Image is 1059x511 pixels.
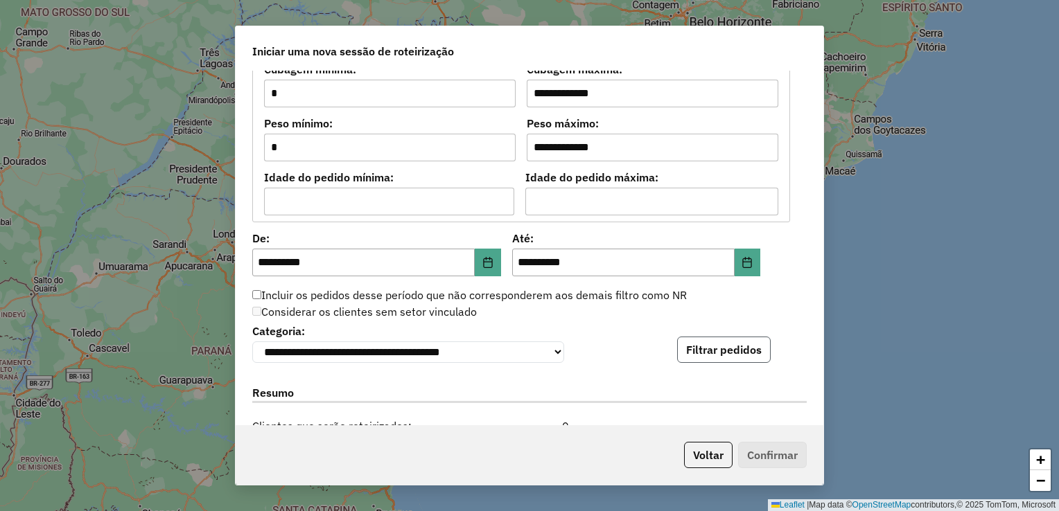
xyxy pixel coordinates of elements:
[482,418,577,434] div: 0
[1036,451,1045,468] span: +
[252,230,501,246] label: De:
[252,43,454,60] span: Iniciar uma nova sessão de roteirização
[252,303,477,320] label: Considerar os clientes sem setor vinculado
[264,115,516,132] label: Peso mínimo:
[768,499,1059,511] div: Map data © contributors,© 2025 TomTom, Microsoft
[252,384,807,403] label: Resumo
[525,169,779,186] label: Idade do pedido máxima:
[512,230,761,246] label: Até:
[1036,472,1045,489] span: −
[1030,449,1051,470] a: Zoom in
[252,323,564,339] label: Categoria:
[1030,470,1051,491] a: Zoom out
[252,287,687,303] label: Incluir os pedidos desse período que não corresponderem aos demais filtro como NR
[475,249,501,276] button: Choose Date
[684,442,733,468] button: Voltar
[677,337,771,363] button: Filtrar pedidos
[252,290,261,299] input: Incluir os pedidos desse período que não corresponderem aos demais filtro como NR
[807,500,809,510] span: |
[771,500,805,510] a: Leaflet
[852,500,911,510] a: OpenStreetMap
[735,249,761,276] button: Choose Date
[244,418,482,434] span: Clientes que serão roteirizados:
[264,169,514,186] label: Idade do pedido mínima:
[527,115,778,132] label: Peso máximo:
[252,307,261,316] input: Considerar os clientes sem setor vinculado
